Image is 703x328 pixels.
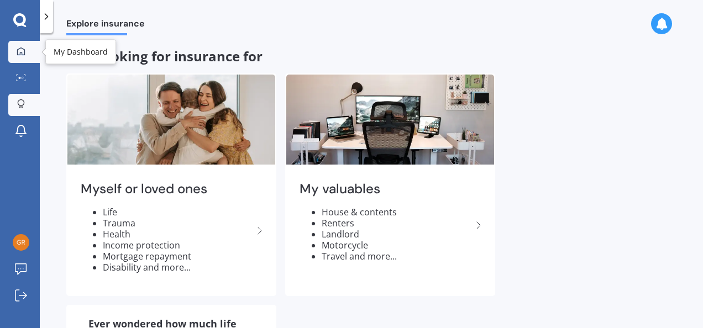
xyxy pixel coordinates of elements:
li: Renters [322,218,472,229]
div: My Dashboard [54,46,108,57]
li: Trauma [103,218,253,229]
span: Explore insurance [66,18,145,33]
li: House & contents [322,207,472,218]
img: Myself or loved ones [67,75,275,165]
li: Disability and more... [103,262,253,273]
li: Travel and more... [322,251,472,262]
li: Life [103,207,253,218]
h2: My valuables [300,181,472,198]
span: I am looking for insurance for [66,47,263,65]
img: My valuables [286,75,494,165]
img: 7ed0de9f5d78b3fd2be49681d670c35c [13,234,29,251]
li: Health [103,229,253,240]
li: Landlord [322,229,472,240]
h2: Myself or loved ones [81,181,253,198]
li: Mortgage repayment [103,251,253,262]
li: Income protection [103,240,253,251]
li: Motorcycle [322,240,472,251]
